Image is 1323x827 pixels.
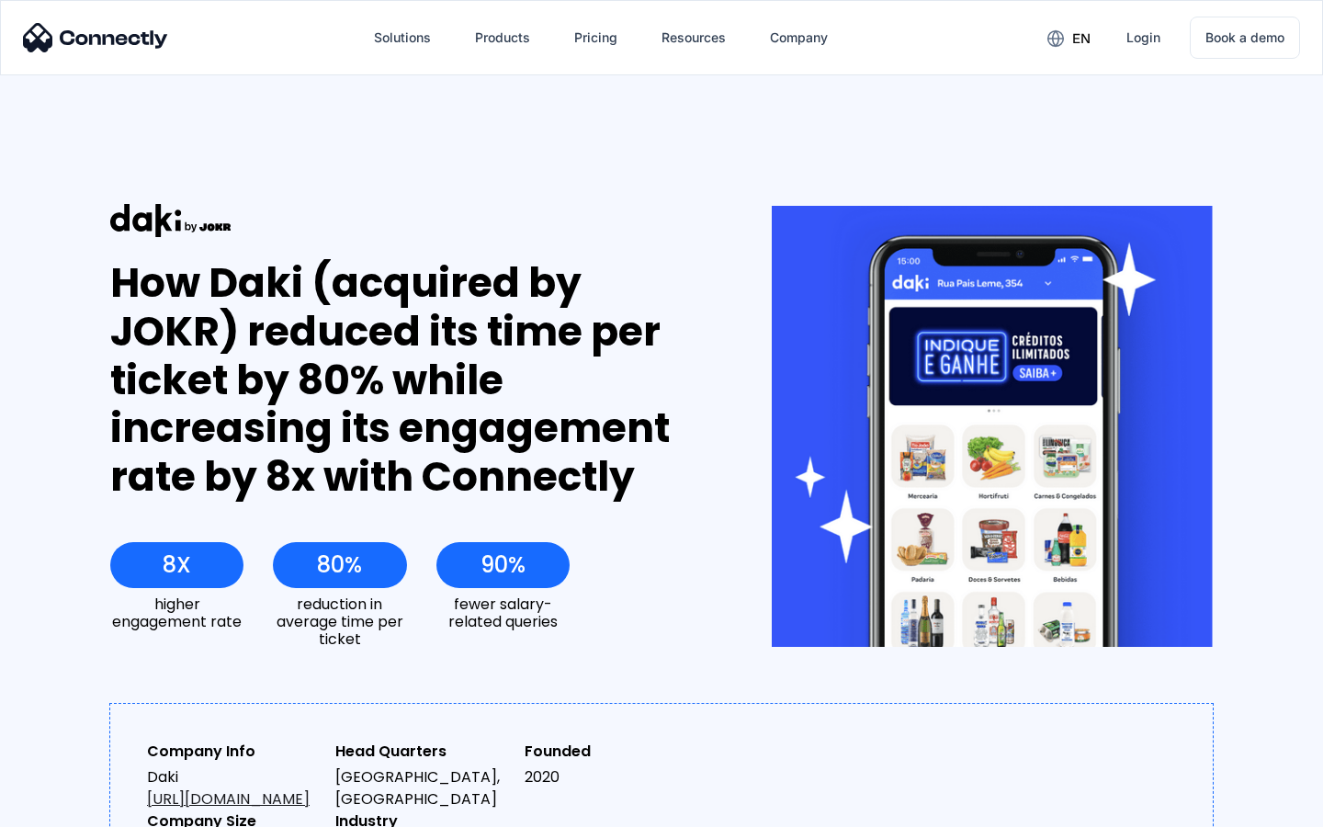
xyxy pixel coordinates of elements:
div: Products [460,16,545,60]
ul: Language list [37,795,110,821]
div: 80% [317,552,362,578]
img: Connectly Logo [23,23,168,52]
a: Pricing [560,16,632,60]
div: Company [755,16,842,60]
div: reduction in average time per ticket [273,595,406,649]
a: [URL][DOMAIN_NAME] [147,788,310,810]
div: Head Quarters [335,741,509,763]
div: How Daki (acquired by JOKR) reduced its time per ticket by 80% while increasing its engagement ra... [110,259,705,502]
div: Products [475,25,530,51]
div: en [1072,26,1091,51]
div: fewer salary-related queries [436,595,570,630]
div: Login [1126,25,1160,51]
a: Login [1112,16,1175,60]
div: en [1033,24,1104,51]
div: Resources [661,25,726,51]
div: Company Info [147,741,321,763]
a: Book a demo [1190,17,1300,59]
div: Daki [147,766,321,810]
div: Founded [525,741,698,763]
div: 8X [163,552,191,578]
div: [GEOGRAPHIC_DATA], [GEOGRAPHIC_DATA] [335,766,509,810]
div: 2020 [525,766,698,788]
div: Pricing [574,25,617,51]
div: Solutions [374,25,431,51]
div: Company [770,25,828,51]
aside: Language selected: English [18,795,110,821]
div: Solutions [359,16,446,60]
div: 90% [481,552,526,578]
div: higher engagement rate [110,595,243,630]
div: Resources [647,16,741,60]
